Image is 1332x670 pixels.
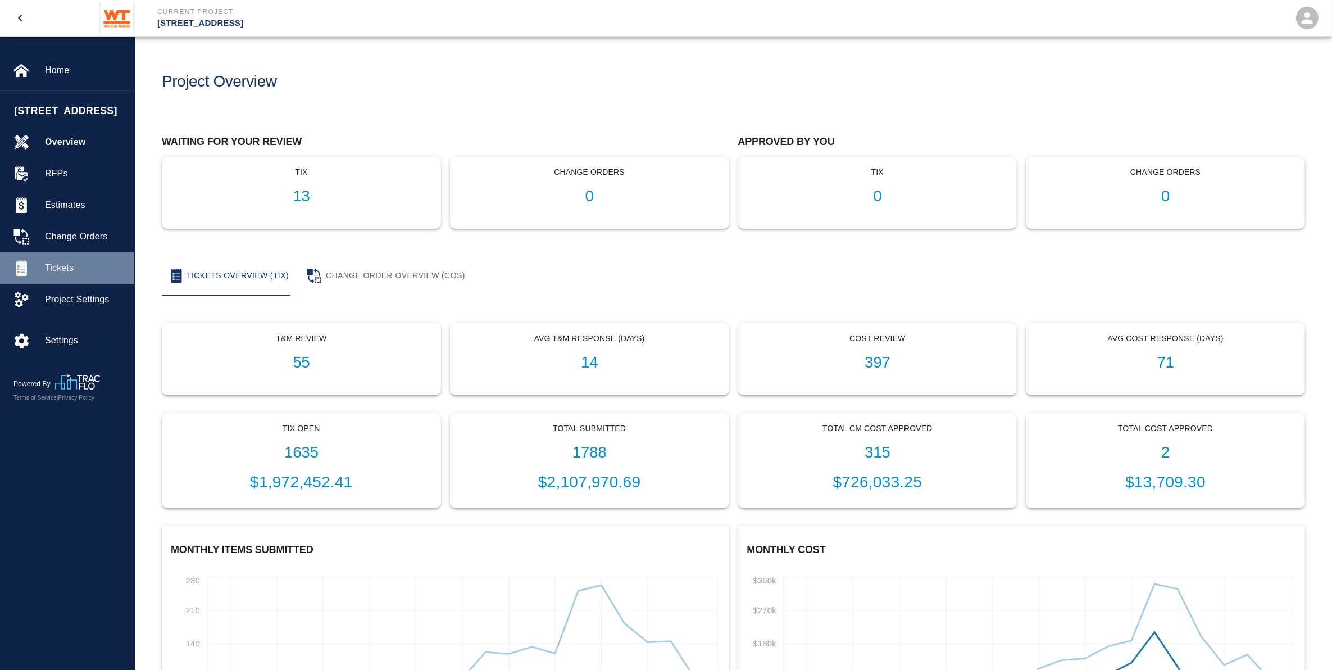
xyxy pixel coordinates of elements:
[747,544,1297,556] h2: Monthly Cost
[460,470,720,494] p: $2,107,970.69
[45,64,125,77] span: Home
[186,576,200,585] tspan: 280
[157,17,727,30] p: [STREET_ADDRESS]
[14,103,129,119] span: [STREET_ADDRESS]
[748,187,1008,206] h1: 0
[460,187,720,206] h1: 0
[7,4,34,31] button: open drawer
[99,2,135,34] img: Whiting-Turner
[157,7,727,17] p: Current Project
[57,395,58,401] span: |
[45,198,125,212] span: Estimates
[45,135,125,149] span: Overview
[171,166,431,178] p: tix
[13,379,55,389] p: Powered By
[460,166,720,178] p: Change Orders
[186,605,200,615] tspan: 210
[45,293,125,306] span: Project Settings
[58,395,94,401] a: Privacy Policy
[45,167,125,180] span: RFPs
[748,354,1008,372] h1: 397
[1276,616,1332,670] iframe: Chat Widget
[171,544,720,556] h2: Monthly Items Submitted
[298,256,474,296] button: Change Order Overview (COS)
[171,333,431,345] p: T&M Review
[171,423,431,434] p: Tix Open
[1035,354,1295,372] h1: 71
[1035,423,1295,434] p: Total Cost Approved
[460,423,720,434] p: Total Submitted
[1035,333,1295,345] p: Avg Cost Response (Days)
[748,333,1008,345] p: Cost Review
[55,374,100,390] img: TracFlo
[748,423,1008,434] p: Total CM Cost Approved
[162,256,298,296] button: Tickets Overview (TIX)
[1035,443,1295,462] h1: 2
[186,639,200,648] tspan: 140
[748,166,1008,178] p: tix
[1035,470,1295,494] p: $13,709.30
[13,395,57,401] a: Terms of Service
[460,333,720,345] p: Avg T&M Response (Days)
[748,470,1008,494] p: $726,033.25
[738,136,1306,148] h2: Approved by you
[45,230,125,243] span: Change Orders
[753,605,776,615] tspan: $270k
[45,334,125,347] span: Settings
[460,443,720,462] h1: 1788
[1035,166,1295,178] p: Change Orders
[753,639,776,648] tspan: $180k
[1035,187,1295,206] h1: 0
[171,443,431,462] h1: 1635
[45,261,125,275] span: Tickets
[748,443,1008,462] h1: 315
[753,576,776,585] tspan: $360k
[171,187,431,206] h1: 13
[171,470,431,494] p: $1,972,452.41
[171,354,431,372] h1: 55
[162,73,277,91] h1: Project Overview
[162,136,729,148] h2: Waiting for your review
[460,354,720,372] h1: 14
